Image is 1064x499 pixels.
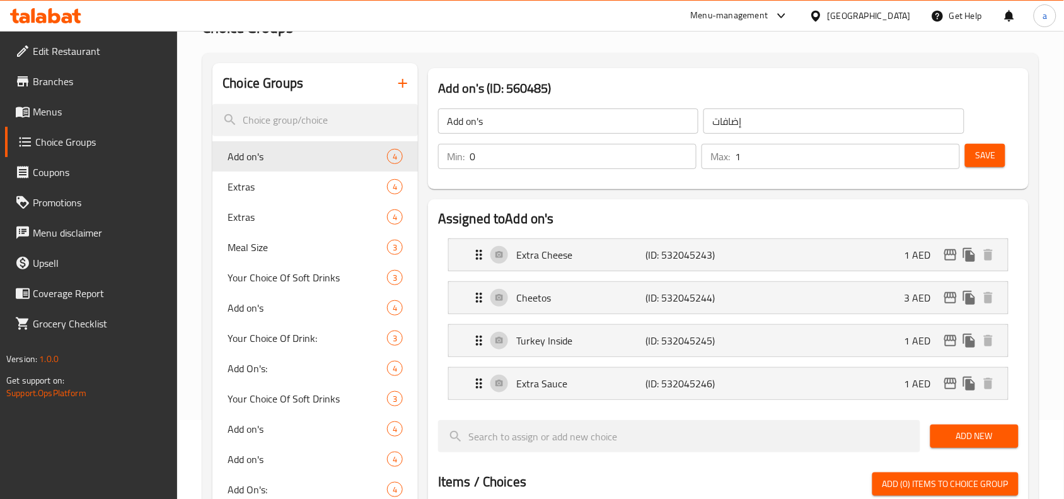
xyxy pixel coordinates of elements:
p: Min: [447,149,465,164]
div: Choices [387,240,403,255]
span: 4 [388,151,402,163]
button: Add (0) items to choice group [872,473,1019,496]
div: Expand [449,239,1008,271]
span: 4 [388,181,402,193]
button: Save [965,144,1005,167]
span: Your Choice Of Drink: [228,331,387,346]
span: Add on's [228,421,387,437]
a: Upsell [5,248,178,278]
a: Edit Restaurant [5,36,178,66]
p: 1 AED [905,247,941,262]
div: Extras4 [212,172,418,202]
div: Your Choice Of Drink:3 [212,323,418,353]
span: Coverage Report [33,286,168,301]
button: edit [941,374,960,393]
span: Add (0) items to choice group [882,476,1009,492]
span: Extras [228,179,387,194]
div: Add on's4 [212,293,418,323]
div: Choices [387,300,403,315]
div: Choices [387,331,403,346]
button: edit [941,245,960,264]
div: Add On's:4 [212,353,418,384]
span: 4 [388,423,402,435]
p: 1 AED [905,333,941,348]
button: duplicate [960,374,979,393]
span: Add On's: [228,482,387,497]
a: Promotions [5,187,178,218]
span: 4 [388,211,402,223]
div: Choices [387,209,403,225]
button: delete [979,331,998,350]
span: Your Choice Of Soft Drinks [228,270,387,285]
span: Choice Groups [35,134,168,150]
a: Menus [5,97,178,127]
span: 4 [388,363,402,375]
p: Extra Sauce [516,376,645,391]
div: Choices [387,179,403,194]
div: Add on's4 [212,444,418,474]
span: 3 [388,332,402,344]
input: search [212,104,418,136]
span: 4 [388,484,402,496]
div: Expand [449,282,1008,314]
span: Get support on: [6,372,64,389]
div: Choices [387,482,403,497]
button: delete [979,288,998,307]
span: 4 [388,302,402,314]
span: Save [975,148,995,163]
p: Max: [710,149,730,164]
h2: Choice Groups [223,74,303,93]
span: Version: [6,351,37,367]
button: Add New [930,425,1019,448]
p: 1 AED [905,376,941,391]
a: Coverage Report [5,278,178,308]
span: a [1043,9,1047,23]
span: 3 [388,393,402,405]
div: Choices [387,421,403,437]
span: Add on's [228,452,387,467]
a: Branches [5,66,178,97]
h2: Items / Choices [438,473,526,491]
span: 3 [388,272,402,284]
button: duplicate [960,331,979,350]
span: Coupons [33,165,168,180]
div: Choices [387,149,403,164]
a: Menu disclaimer [5,218,178,248]
a: Grocery Checklist [5,308,178,339]
span: Add on's [228,149,387,164]
span: Promotions [33,195,168,210]
button: duplicate [960,245,979,264]
span: Edit Restaurant [33,44,168,59]
div: Choices [387,361,403,376]
button: delete [979,245,998,264]
span: Add New [940,428,1009,444]
p: (ID: 532045246) [645,376,732,391]
input: search [438,420,920,452]
a: Coupons [5,157,178,187]
div: Add on's4 [212,414,418,444]
div: Meal Size3 [212,232,418,262]
span: Branches [33,74,168,89]
button: edit [941,288,960,307]
div: Expand [449,368,1008,399]
a: Choice Groups [5,127,178,157]
button: duplicate [960,288,979,307]
span: Add On's: [228,361,387,376]
span: Menus [33,104,168,119]
span: Extras [228,209,387,225]
div: Add on's4 [212,141,418,172]
p: Extra Cheese [516,247,645,262]
span: Grocery Checklist [33,316,168,331]
span: 3 [388,242,402,254]
p: Cheetos [516,290,645,305]
span: Meal Size [228,240,387,255]
span: 1.0.0 [39,351,59,367]
span: 4 [388,454,402,466]
span: Add on's [228,300,387,315]
div: Expand [449,325,1008,356]
a: Support.OpsPlatform [6,385,86,401]
span: Your Choice Of Soft Drinks [228,391,387,406]
p: Turkey Inside [516,333,645,348]
div: Your Choice Of Soft Drinks3 [212,262,418,293]
h3: Add on's (ID: 560485) [438,78,1019,98]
